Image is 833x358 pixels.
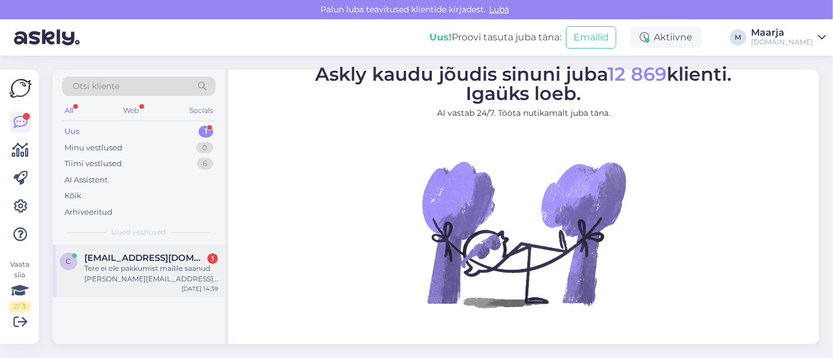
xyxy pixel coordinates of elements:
div: 1 [207,253,218,264]
span: Otsi kliente [73,80,120,92]
span: C [66,257,71,266]
div: Minu vestlused [64,142,122,154]
div: 2 / 3 [9,301,30,312]
div: Kõik [64,190,81,202]
div: 0 [196,142,213,154]
div: Maarja [751,28,813,37]
div: [DATE] 14:39 [182,284,218,293]
div: Aktiivne [630,27,702,48]
a: Maarja[DOMAIN_NAME] [751,28,826,47]
div: Uus [64,126,80,137]
b: Uus! [429,32,452,43]
span: Askly kaudu jõudis sinuni juba klienti. Igaüks loeb. [316,63,732,105]
div: Web [121,103,142,118]
div: Socials [187,103,216,118]
button: Emailid [566,26,616,49]
img: Askly Logo [9,79,32,98]
div: All [62,103,76,118]
span: 12 869 [608,63,667,85]
div: AI Assistent [64,174,108,186]
div: M [730,29,746,46]
div: 6 [197,158,213,170]
p: AI vastab 24/7. Tööta nutikamalt juba täna. [316,107,732,119]
div: Arhiveeritud [64,206,112,218]
div: 1 [199,126,213,137]
span: Crayon.ceayon@mail.ee [84,253,206,263]
div: Tiimi vestlused [64,158,122,170]
div: Tere ei ole pakkumist mailile saanud [PERSON_NAME][EMAIL_ADDRESS][DOMAIN_NAME],paketis palun lisa... [84,263,218,284]
div: Vaata siia [9,259,30,312]
div: [DOMAIN_NAME] [751,37,813,47]
span: Luba [486,4,513,15]
span: Uued vestlused [112,227,166,237]
div: Proovi tasuta juba täna: [429,30,561,44]
img: No Chat active [418,129,629,339]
